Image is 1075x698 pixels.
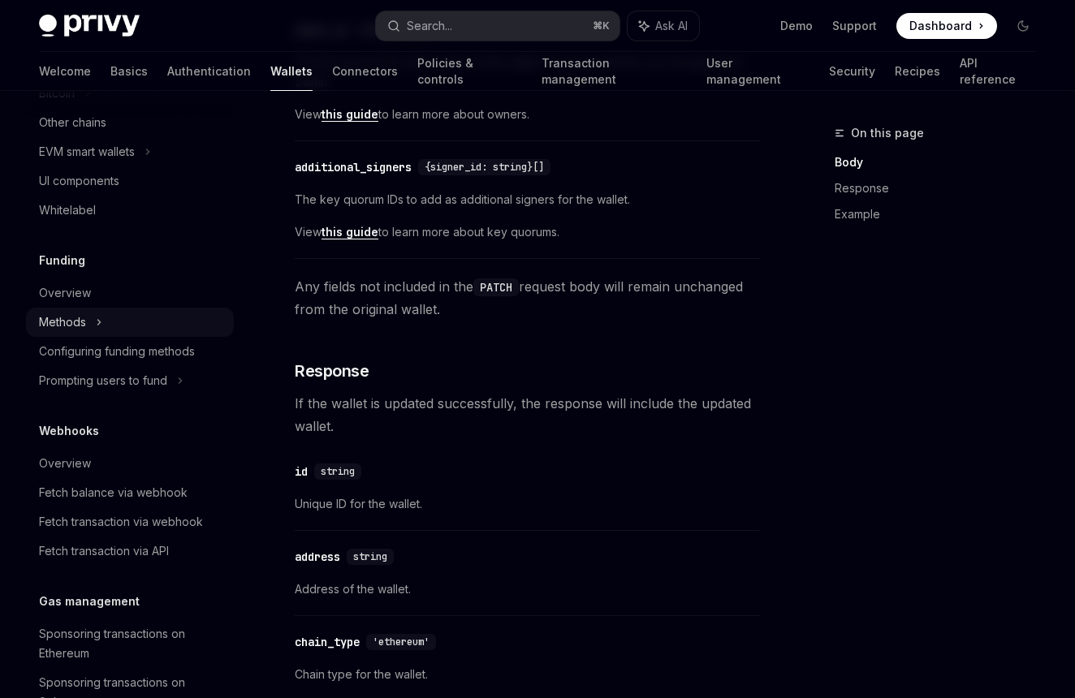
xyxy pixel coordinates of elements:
[39,113,106,132] div: Other chains
[322,225,378,239] a: this guide
[353,550,387,563] span: string
[295,159,412,175] div: additional_signers
[896,13,997,39] a: Dashboard
[39,52,91,91] a: Welcome
[26,166,234,196] a: UI components
[321,465,355,478] span: string
[26,108,234,137] a: Other chains
[832,18,877,34] a: Support
[39,421,99,441] h5: Webhooks
[295,634,360,650] div: chain_type
[628,11,699,41] button: Ask AI
[376,11,620,41] button: Search...⌘K
[39,200,96,220] div: Whitelabel
[332,52,398,91] a: Connectors
[295,549,340,565] div: address
[295,360,369,382] span: Response
[26,507,234,536] a: Fetch transaction via webhook
[270,52,313,91] a: Wallets
[835,175,1049,201] a: Response
[295,190,760,209] span: The key quorum IDs to add as additional signers for the wallet.
[895,52,940,91] a: Recipes
[26,449,234,478] a: Overview
[39,312,86,332] div: Methods
[295,105,760,124] span: View to learn more about owners.
[780,18,813,34] a: Demo
[593,19,610,32] span: ⌘ K
[39,142,135,162] div: EVM smart wallets
[26,536,234,566] a: Fetch transaction via API
[39,251,85,270] h5: Funding
[39,283,91,303] div: Overview
[39,342,195,361] div: Configuring funding methods
[473,278,519,296] code: PATCH
[835,201,1049,227] a: Example
[295,463,308,480] div: id
[542,52,687,91] a: Transaction management
[39,483,188,502] div: Fetch balance via webhook
[39,454,91,473] div: Overview
[295,392,760,437] span: If the wallet is updated successfully, the response will include the updated wallet.
[655,18,688,34] span: Ask AI
[417,52,522,91] a: Policies & controls
[1010,13,1036,39] button: Toggle dark mode
[835,149,1049,175] a: Body
[26,337,234,366] a: Configuring funding methods
[26,278,234,308] a: Overview
[39,171,119,191] div: UI components
[39,624,224,663] div: Sponsoring transactions on Ethereum
[851,123,924,143] span: On this page
[829,52,875,91] a: Security
[295,494,760,514] span: Unique ID for the wallet.
[407,16,452,36] div: Search...
[167,52,251,91] a: Authentication
[26,478,234,507] a: Fetch balance via webhook
[373,636,430,648] span: 'ethereum'
[295,580,760,599] span: Address of the wallet.
[26,619,234,668] a: Sponsoring transactions on Ethereum
[909,18,972,34] span: Dashboard
[39,592,140,611] h5: Gas management
[706,52,809,91] a: User management
[960,52,1036,91] a: API reference
[295,222,760,242] span: View to learn more about key quorums.
[295,275,760,321] span: Any fields not included in the request body will remain unchanged from the original wallet.
[295,665,760,684] span: Chain type for the wallet.
[39,541,169,561] div: Fetch transaction via API
[322,107,378,122] a: this guide
[26,196,234,225] a: Whitelabel
[39,371,167,390] div: Prompting users to fund
[425,161,544,174] span: {signer_id: string}[]
[110,52,148,91] a: Basics
[39,15,140,37] img: dark logo
[39,512,203,532] div: Fetch transaction via webhook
